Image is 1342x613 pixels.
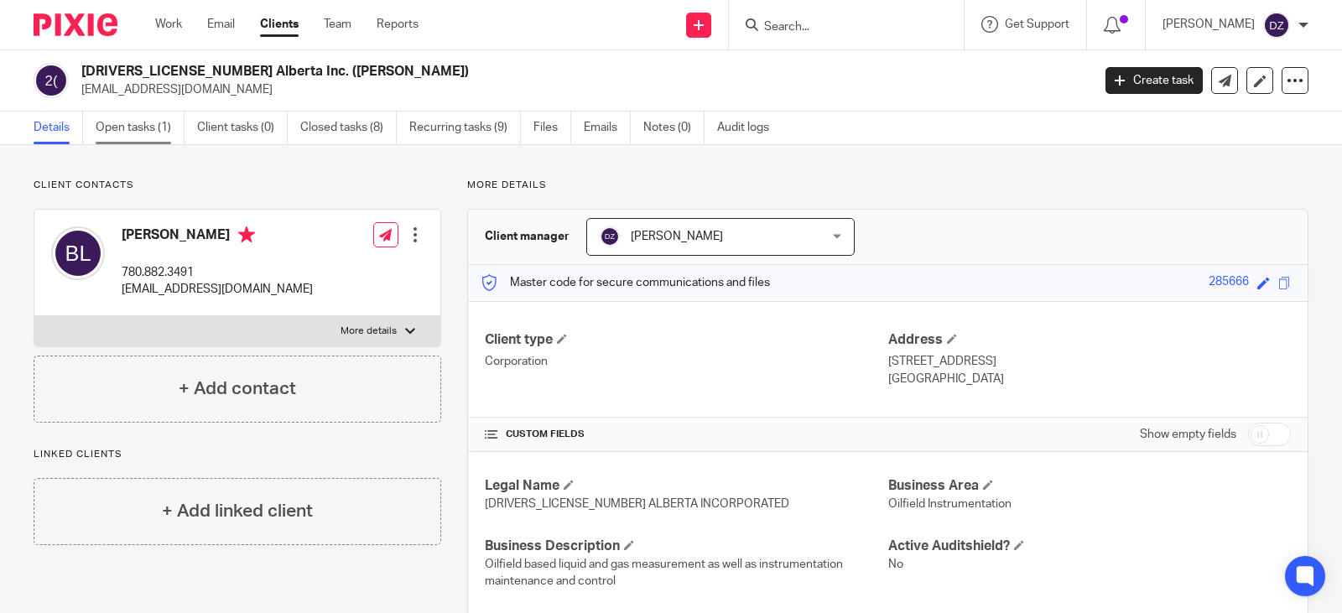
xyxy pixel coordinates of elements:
[155,16,182,33] a: Work
[888,558,903,570] span: No
[238,226,255,243] i: Primary
[34,179,441,192] p: Client contacts
[888,331,1291,349] h4: Address
[485,498,789,510] span: [DRIVERS_LICENSE_NUMBER] ALBERTA INCORPORATED
[122,226,313,247] h4: [PERSON_NAME]
[300,112,397,144] a: Closed tasks (8)
[888,538,1291,555] h4: Active Auditshield?
[533,112,571,144] a: Files
[1163,16,1255,33] p: [PERSON_NAME]
[377,16,419,33] a: Reports
[324,16,351,33] a: Team
[467,179,1308,192] p: More details
[96,112,185,144] a: Open tasks (1)
[485,428,887,441] h4: CUSTOM FIELDS
[485,538,887,555] h4: Business Description
[51,226,105,280] img: svg%3E
[197,112,288,144] a: Client tasks (0)
[81,63,881,81] h2: [DRIVERS_LICENSE_NUMBER] Alberta Inc. ([PERSON_NAME])
[485,477,887,495] h4: Legal Name
[481,274,770,291] p: Master code for secure communications and files
[34,63,69,98] img: svg%3E
[888,498,1012,510] span: Oilfield Instrumentation
[122,264,313,281] p: 780.882.3491
[643,112,705,144] a: Notes (0)
[485,228,570,245] h3: Client manager
[122,281,313,298] p: [EMAIL_ADDRESS][DOMAIN_NAME]
[485,558,843,587] span: Oilfield based liquid and gas measurement as well as instrumentation maintenance and control
[1209,273,1249,293] div: 285666
[1140,426,1236,443] label: Show empty fields
[888,353,1291,370] p: [STREET_ADDRESS]
[1263,12,1290,39] img: svg%3E
[631,231,723,242] span: [PERSON_NAME]
[179,376,296,402] h4: + Add contact
[600,226,620,247] img: svg%3E
[485,353,887,370] p: Corporation
[485,331,887,349] h4: Client type
[162,498,313,524] h4: + Add linked client
[409,112,521,144] a: Recurring tasks (9)
[584,112,631,144] a: Emails
[34,13,117,36] img: Pixie
[207,16,235,33] a: Email
[762,20,913,35] input: Search
[81,81,1080,98] p: [EMAIL_ADDRESS][DOMAIN_NAME]
[1105,67,1203,94] a: Create task
[260,16,299,33] a: Clients
[34,112,83,144] a: Details
[1005,18,1069,30] span: Get Support
[888,371,1291,387] p: [GEOGRAPHIC_DATA]
[888,477,1291,495] h4: Business Area
[717,112,782,144] a: Audit logs
[341,325,397,338] p: More details
[34,448,441,461] p: Linked clients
